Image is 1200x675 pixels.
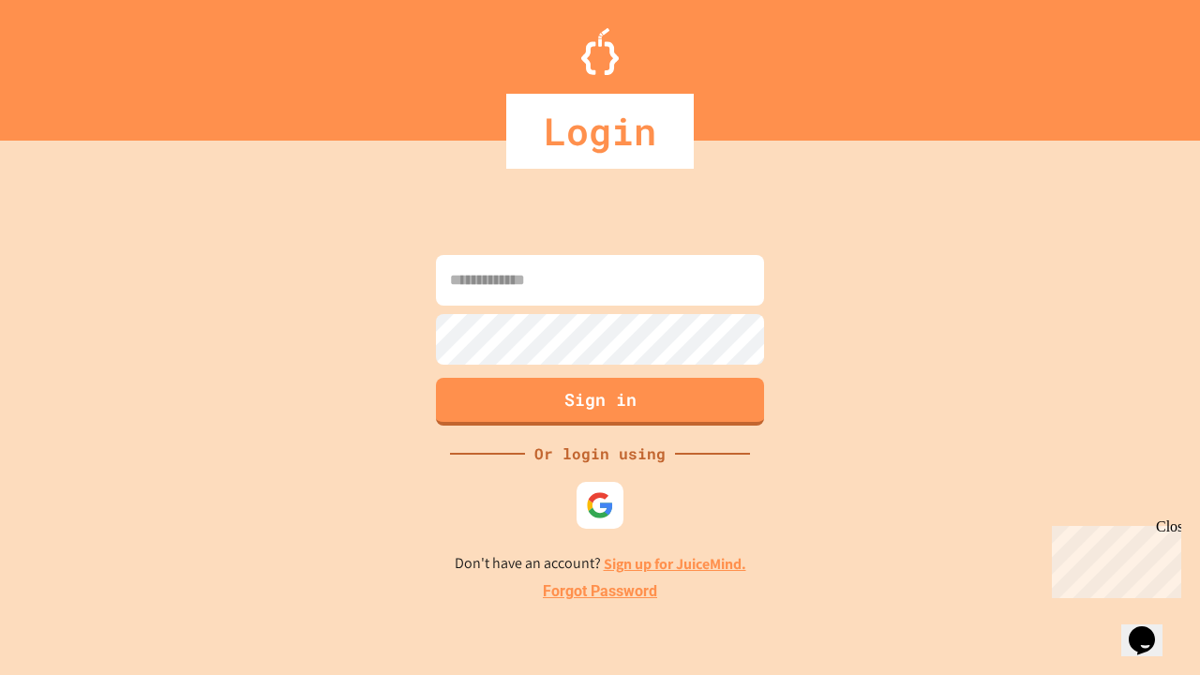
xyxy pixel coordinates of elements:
a: Forgot Password [543,580,657,603]
iframe: chat widget [1121,600,1181,656]
div: Or login using [525,442,675,465]
div: Login [506,94,694,169]
img: google-icon.svg [586,491,614,519]
button: Sign in [436,378,764,426]
a: Sign up for JuiceMind. [604,554,746,574]
iframe: chat widget [1044,518,1181,598]
img: Logo.svg [581,28,619,75]
p: Don't have an account? [455,552,746,576]
div: Chat with us now!Close [7,7,129,119]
